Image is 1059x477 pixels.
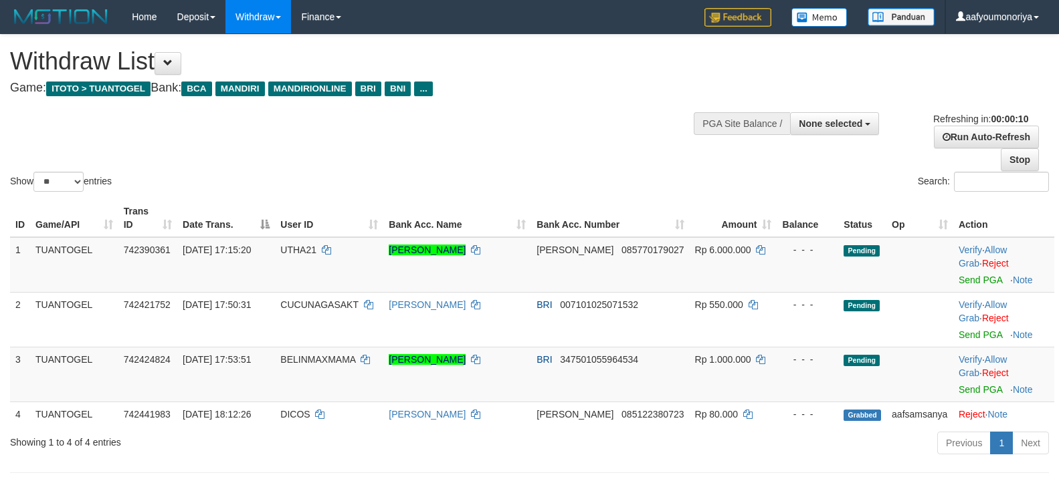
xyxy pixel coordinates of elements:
[959,354,982,365] a: Verify
[933,114,1028,124] span: Refreshing in:
[280,299,358,310] span: CUCUNAGASAKT
[215,82,265,96] span: MANDIRI
[799,118,862,129] span: None selected
[988,409,1008,420] a: Note
[886,402,953,426] td: aafsamsanya
[268,82,352,96] span: MANDIRIONLINE
[183,354,251,365] span: [DATE] 17:53:51
[10,199,30,237] th: ID
[560,299,638,310] span: Copy 007101025071532 to clipboard
[959,384,1002,395] a: Send PGA
[953,292,1054,347] td: · ·
[537,245,613,255] span: [PERSON_NAME]
[959,354,1007,378] span: ·
[621,245,684,255] span: Copy 085770179027 to clipboard
[537,299,552,310] span: BRI
[181,82,211,96] span: BCA
[844,410,881,421] span: Grabbed
[844,355,880,366] span: Pending
[1001,148,1039,171] a: Stop
[959,245,1007,269] span: ·
[183,245,251,255] span: [DATE] 17:15:20
[33,172,84,192] select: Showentries
[30,402,118,426] td: TUANTOGEL
[790,112,879,135] button: None selected
[124,354,171,365] span: 742424824
[30,237,118,293] td: TUANTOGEL
[385,82,411,96] span: BNI
[1013,275,1033,285] a: Note
[383,199,531,237] th: Bank Acc. Name: activate to sort column ascending
[10,172,112,192] label: Show entries
[621,409,684,420] span: Copy 085122380723 to clipboard
[280,245,316,255] span: UTHA21
[959,329,1002,340] a: Send PGA
[782,243,833,257] div: - - -
[695,354,751,365] span: Rp 1.000.000
[782,298,833,311] div: - - -
[886,199,953,237] th: Op: activate to sort column ascending
[46,82,151,96] span: ITOTO > TUANTOGEL
[782,408,833,421] div: - - -
[934,126,1039,148] a: Run Auto-Refresh
[10,82,692,95] h4: Game: Bank:
[124,245,171,255] span: 742390361
[389,299,466,310] a: [PERSON_NAME]
[537,409,613,420] span: [PERSON_NAME]
[1013,384,1033,395] a: Note
[695,409,739,420] span: Rp 80.000
[959,354,1007,378] a: Allow Grab
[959,275,1002,285] a: Send PGA
[990,432,1013,454] a: 1
[704,8,771,27] img: Feedback.jpg
[389,409,466,420] a: [PERSON_NAME]
[280,409,310,420] span: DICOS
[10,7,112,27] img: MOTION_logo.png
[918,172,1049,192] label: Search:
[937,432,991,454] a: Previous
[560,354,638,365] span: Copy 347501055964534 to clipboard
[10,430,431,449] div: Showing 1 to 4 of 4 entries
[844,300,880,311] span: Pending
[183,299,251,310] span: [DATE] 17:50:31
[30,292,118,347] td: TUANTOGEL
[953,402,1054,426] td: ·
[959,299,1007,323] span: ·
[838,199,886,237] th: Status
[959,299,982,310] a: Verify
[389,354,466,365] a: [PERSON_NAME]
[177,199,275,237] th: Date Trans.: activate to sort column descending
[10,237,30,293] td: 1
[118,199,177,237] th: Trans ID: activate to sort column ascending
[389,245,466,255] a: [PERSON_NAME]
[982,258,1009,269] a: Reject
[953,347,1054,402] td: · ·
[10,48,692,75] h1: Withdraw List
[1012,432,1049,454] a: Next
[953,237,1054,293] td: · ·
[959,245,1007,269] a: Allow Grab
[124,299,171,310] span: 742421752
[355,82,381,96] span: BRI
[537,354,552,365] span: BRI
[982,313,1009,323] a: Reject
[777,199,838,237] th: Balance
[10,402,30,426] td: 4
[982,367,1009,378] a: Reject
[868,8,935,26] img: panduan.png
[695,299,743,310] span: Rp 550.000
[953,199,1054,237] th: Action
[531,199,689,237] th: Bank Acc. Number: activate to sort column ascending
[10,347,30,402] td: 3
[791,8,848,27] img: Button%20Memo.svg
[1013,329,1033,340] a: Note
[695,245,751,255] span: Rp 6.000.000
[959,299,1007,323] a: Allow Grab
[414,82,432,96] span: ...
[30,199,118,237] th: Game/API: activate to sort column ascending
[959,409,985,420] a: Reject
[124,409,171,420] span: 742441983
[954,172,1049,192] input: Search:
[991,114,1028,124] strong: 00:00:10
[30,347,118,402] td: TUANTOGEL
